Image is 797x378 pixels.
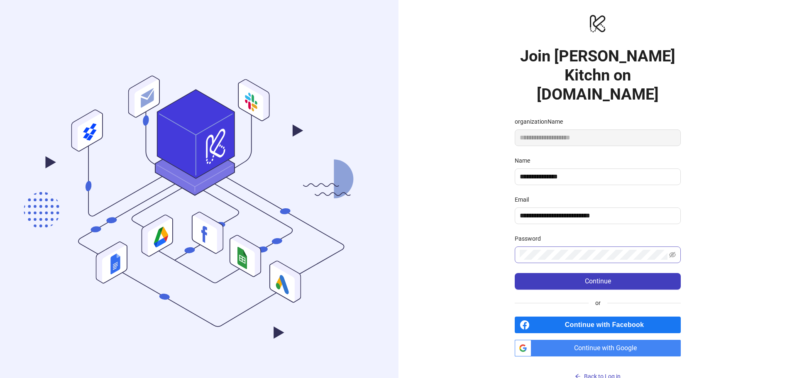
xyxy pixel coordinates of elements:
[515,273,681,290] button: Continue
[515,317,681,333] a: Continue with Facebook
[515,46,681,104] h1: Join [PERSON_NAME] Kitchn on [DOMAIN_NAME]
[589,298,607,307] span: or
[520,172,674,182] input: Name
[535,340,681,356] span: Continue with Google
[515,129,681,146] input: organizationName
[669,251,676,258] span: eye-invisible
[515,340,681,356] a: Continue with Google
[515,195,534,204] label: Email
[533,317,681,333] span: Continue with Facebook
[520,250,667,260] input: Password
[515,156,535,165] label: Name
[515,234,546,243] label: Password
[585,278,611,285] span: Continue
[520,211,674,221] input: Email
[515,117,568,126] label: organizationName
